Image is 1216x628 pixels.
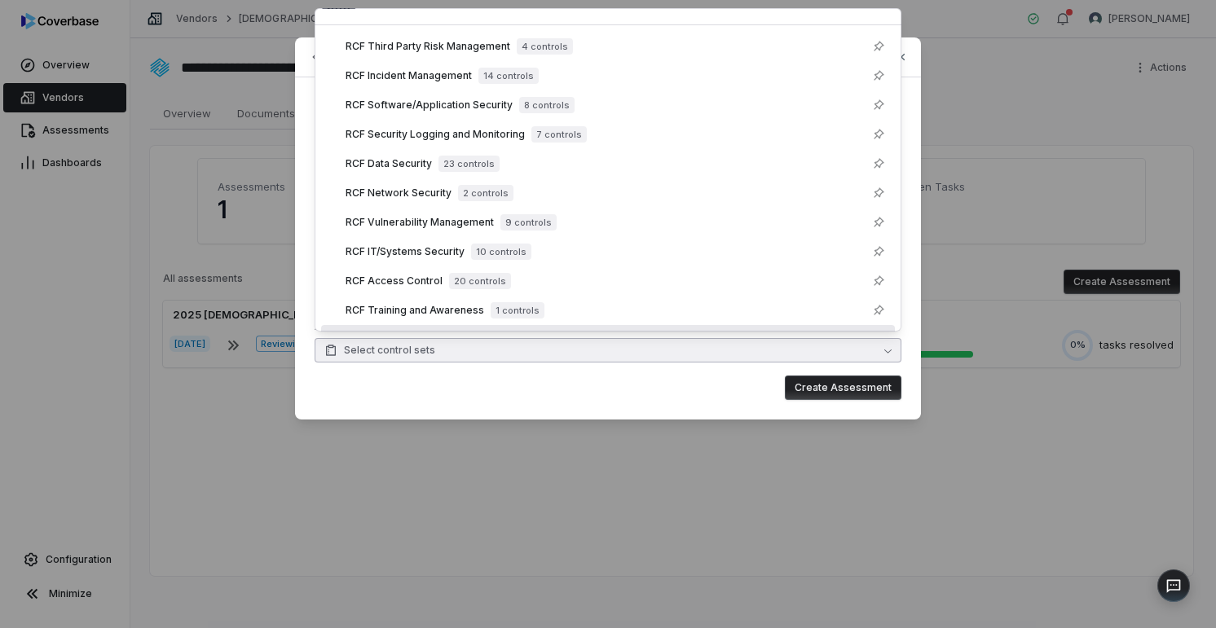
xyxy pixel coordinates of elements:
[517,38,573,55] span: 4 controls
[324,344,435,357] span: Select control sets
[491,302,544,318] span: 1 controls
[346,245,465,258] span: RCF IT/Systems Security
[438,156,500,172] span: 23 controls
[346,69,472,82] span: RCF Incident Management
[531,126,587,143] span: 7 controls
[346,187,452,200] span: RCF Network Security
[346,128,525,141] span: RCF Security Logging and Monitoring
[500,214,557,231] span: 9 controls
[449,273,511,289] span: 20 controls
[346,216,494,229] span: RCF Vulnerability Management
[303,42,355,72] button: Back
[458,185,513,201] span: 2 controls
[519,97,575,113] span: 8 controls
[346,304,484,317] span: RCF Training and Awareness
[346,40,510,53] span: RCF Third Party Risk Management
[434,332,490,348] span: 6 controls
[785,375,901,400] button: Create Assessment
[346,274,443,288] span: RCF Access Control
[471,244,531,260] span: 10 controls
[346,157,432,170] span: RCF Data Security
[478,68,539,84] span: 14 controls
[346,99,513,112] span: RCF Software/Application Security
